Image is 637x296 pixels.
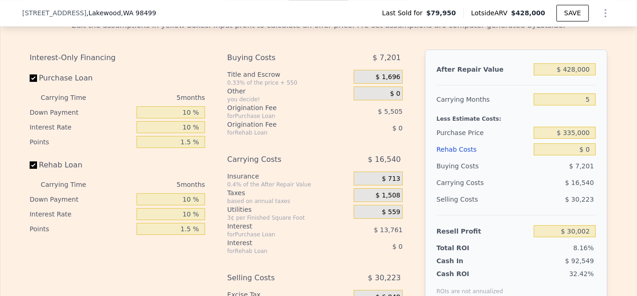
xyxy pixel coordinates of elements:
[227,231,331,238] div: for Purchase Loan
[390,90,400,98] span: $ 0
[30,161,37,169] input: Rehab Loan
[30,135,133,149] div: Points
[393,243,403,250] span: $ 0
[511,9,545,17] span: $428,000
[227,103,331,112] div: Origination Fee
[105,90,205,105] div: 5 months
[437,278,503,295] div: ROIs are not annualized
[437,243,494,253] div: Total ROI
[227,129,331,136] div: for Rehab Loan
[437,61,530,78] div: After Repair Value
[378,108,402,115] span: $ 5,505
[227,120,331,129] div: Origination Fee
[227,214,350,222] div: 3¢ per Finished Square Foot
[22,8,87,18] span: [STREET_ADDRESS]
[105,177,205,192] div: 5 months
[227,172,350,181] div: Insurance
[382,208,400,216] span: $ 559
[382,175,400,183] span: $ 713
[30,105,133,120] div: Down Payment
[41,90,101,105] div: Carrying Time
[227,188,350,197] div: Taxes
[227,197,350,205] div: based on annual taxes
[437,269,503,278] div: Cash ROI
[437,91,530,108] div: Carrying Months
[87,8,156,18] span: , Lakewood
[437,174,494,191] div: Carrying Costs
[373,49,401,66] span: $ 7,201
[227,270,331,286] div: Selling Costs
[30,120,133,135] div: Interest Rate
[30,157,133,173] label: Rehab Loan
[382,8,426,18] span: Last Sold for
[393,124,403,132] span: $ 0
[227,222,331,231] div: Interest
[437,158,530,174] div: Buying Costs
[426,8,456,18] span: $79,950
[437,124,530,141] div: Purchase Price
[565,196,594,203] span: $ 30,223
[596,4,615,22] button: Show Options
[565,257,594,265] span: $ 92,549
[227,181,350,188] div: 0.4% of the After Repair Value
[565,179,594,186] span: $ 16,540
[437,191,530,208] div: Selling Costs
[574,244,594,252] span: 8.16%
[121,9,156,17] span: , WA 98499
[41,177,101,192] div: Carrying Time
[227,49,331,66] div: Buying Costs
[227,238,331,247] div: Interest
[30,207,133,222] div: Interest Rate
[227,70,350,79] div: Title and Escrow
[227,205,350,214] div: Utilities
[437,223,530,240] div: Resell Profit
[437,108,596,124] div: Less Estimate Costs:
[227,112,331,120] div: for Purchase Loan
[569,162,594,170] span: $ 7,201
[30,192,133,207] div: Down Payment
[375,73,400,81] span: $ 1,696
[227,247,331,255] div: for Rehab Loan
[30,74,37,82] input: Purchase Loan
[374,226,403,234] span: $ 13,761
[227,151,331,168] div: Carrying Costs
[556,5,589,21] button: SAVE
[227,79,350,86] div: 0.33% of the price + 550
[30,222,133,236] div: Points
[437,256,494,265] div: Cash In
[368,270,401,286] span: $ 30,223
[368,151,401,168] span: $ 16,540
[227,96,350,103] div: you decide!
[375,191,400,200] span: $ 1,508
[227,86,350,96] div: Other
[30,49,205,66] div: Interest-Only Financing
[471,8,511,18] span: Lotside ARV
[437,141,530,158] div: Rehab Costs
[30,70,133,86] label: Purchase Loan
[569,270,594,277] span: 32.42%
